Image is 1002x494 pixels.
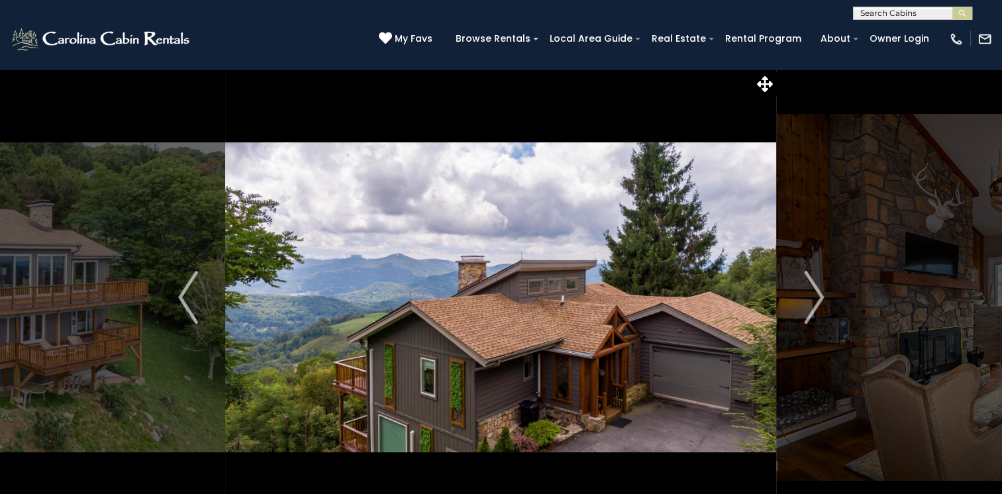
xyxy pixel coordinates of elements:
a: Browse Rentals [449,28,537,49]
img: arrow [804,271,824,324]
img: White-1-2.png [10,26,193,52]
a: My Favs [379,32,436,46]
img: arrow [178,271,198,324]
a: Real Estate [645,28,713,49]
img: phone-regular-white.png [949,32,964,46]
a: About [814,28,857,49]
a: Owner Login [863,28,936,49]
a: Local Area Guide [543,28,639,49]
img: mail-regular-white.png [977,32,992,46]
a: Rental Program [719,28,808,49]
span: My Favs [395,32,432,46]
